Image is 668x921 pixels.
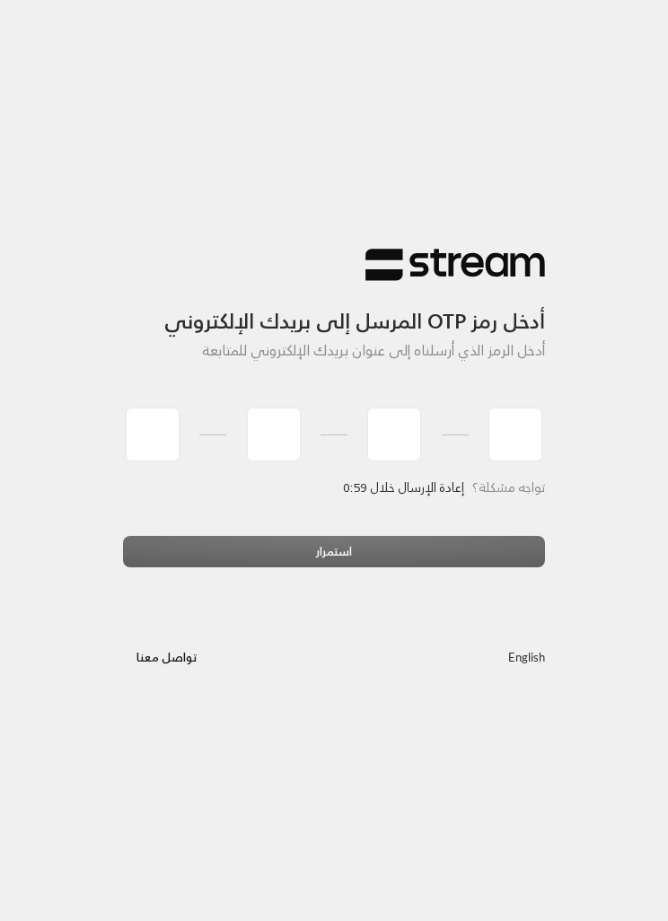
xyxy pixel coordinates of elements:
[123,647,211,668] a: تواصل معنا
[123,342,545,359] h5: أدخل الرمز الذي أرسلناه إلى عنوان بريدك الإلكتروني للمتابعة
[472,476,545,498] span: تواجه مشكلة؟
[344,476,464,498] span: إعادة الإرسال خلال 0:59
[123,643,211,674] button: تواصل معنا
[123,282,545,334] h3: أدخل رمز OTP المرسل إلى بريدك الإلكتروني
[508,643,545,674] a: English
[365,248,545,283] img: Stream Logo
